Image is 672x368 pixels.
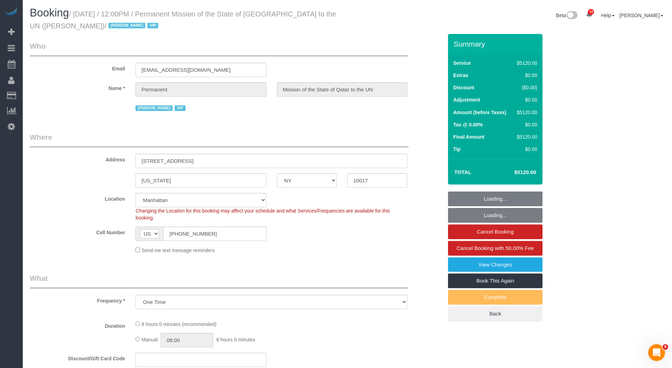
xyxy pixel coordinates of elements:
[453,96,480,103] label: Adjustment
[453,146,461,153] label: Tip
[453,121,483,128] label: Tax @ 0.00%
[454,40,539,48] h3: Summary
[105,22,161,30] span: /
[515,146,537,153] div: $0.00
[515,96,537,103] div: $0.00
[30,273,408,289] legend: What
[24,295,130,304] label: Frequency *
[556,13,578,18] a: Beta
[216,337,255,342] span: 8 hours 0 minutes
[453,72,468,79] label: Extras
[648,344,665,361] iframe: Intercom live chat
[24,227,130,236] label: Cell Number
[663,344,668,350] span: 5
[454,169,471,175] strong: Total
[448,257,542,272] a: View Changes
[515,109,537,116] div: $5120.00
[448,273,542,288] a: Book This Again
[448,224,542,239] a: Cancel Booking
[163,227,266,241] input: Cell Number
[453,60,471,67] label: Service
[30,41,408,57] legend: Who
[135,63,266,77] input: Email
[515,133,537,140] div: $5120.00
[141,248,215,253] span: Send me text message reminders
[494,169,536,175] h4: $5120.00
[453,84,474,91] label: Discount
[24,154,130,163] label: Address
[30,132,408,148] legend: Where
[141,337,157,342] span: Manual
[515,121,537,128] div: $0.00
[147,23,158,28] span: VIP
[448,241,542,256] a: Cancel Booking with 50.00% Fee
[141,321,216,327] span: 8 hours 0 minutes (recommended)
[135,105,172,111] span: [PERSON_NAME]
[347,173,407,188] input: Zip Code
[24,353,130,362] label: Discount/Gift Card Code
[582,7,596,22] a: 19
[24,63,130,72] label: Email
[515,84,537,91] div: ($0.00)
[135,208,390,221] span: Changing the Location for this booking may affect your schedule and what Services/Frequencies are...
[515,72,537,79] div: $0.00
[108,23,145,28] span: [PERSON_NAME]
[24,193,130,202] label: Location
[175,105,185,111] span: VIP
[619,13,663,18] a: [PERSON_NAME]
[588,9,594,15] span: 19
[135,173,266,188] input: City
[453,133,484,140] label: Final Amount
[135,82,266,97] input: First Name
[277,82,407,97] input: Last Name
[566,11,577,20] img: New interface
[24,320,130,329] label: Duration
[453,109,506,116] label: Amount (before Taxes)
[30,7,69,19] span: Booking
[515,60,537,67] div: $5120.00
[601,13,615,18] a: Help
[30,10,336,30] small: / [DATE] / 12:00PM / Permanent Mission of the State of [GEOGRAPHIC_DATA] to the UN ([PERSON_NAME])
[448,306,542,321] a: Back
[24,82,130,92] label: Name *
[4,7,18,17] img: Automaid Logo
[457,245,534,251] span: Cancel Booking with 50.00% Fee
